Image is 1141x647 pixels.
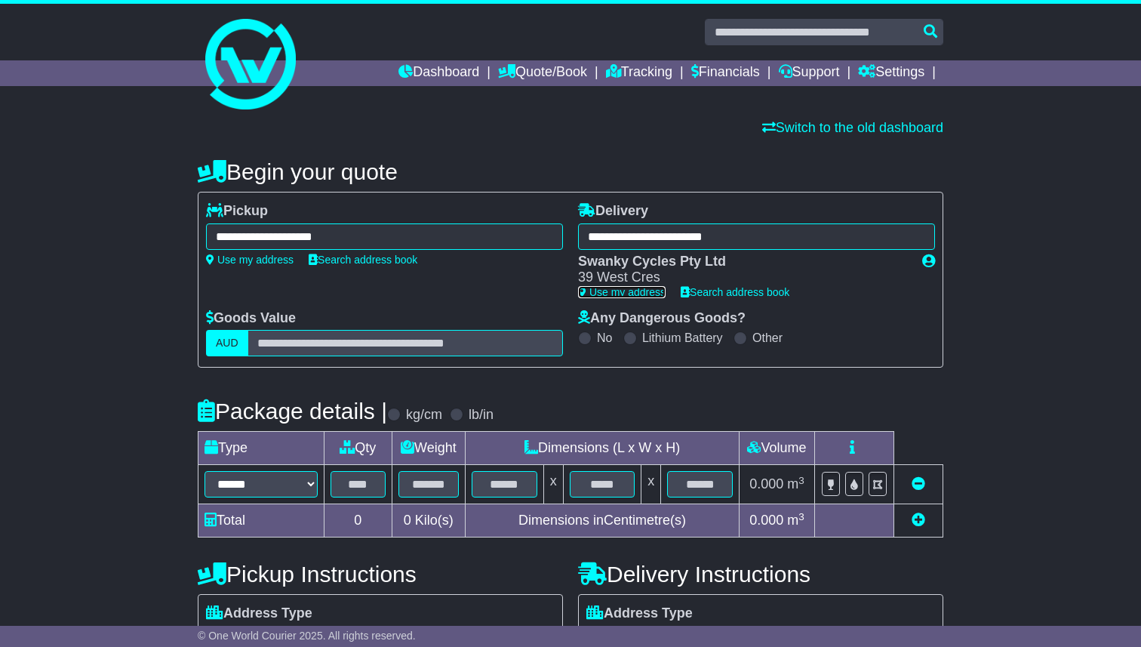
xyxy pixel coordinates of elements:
td: Total [198,504,324,538]
span: m [787,476,804,491]
a: Settings [858,60,924,86]
label: Goods Value [206,310,296,327]
sup: 3 [798,511,804,522]
sup: 3 [798,475,804,486]
label: Other [752,331,783,345]
h4: Package details | [198,399,387,424]
label: Lithium Battery [642,331,723,345]
a: Use my address [578,286,666,298]
a: Dashboard [398,60,479,86]
span: m [787,513,804,528]
td: x [641,465,661,504]
span: 0 [404,513,411,528]
span: 0.000 [749,476,783,491]
a: Financials [691,60,760,86]
label: lb/in [469,407,494,424]
a: Add new item [912,513,925,528]
label: kg/cm [406,407,442,424]
td: Weight [392,432,466,465]
label: Delivery [578,203,648,220]
a: Tracking [606,60,672,86]
label: Address Type [586,605,693,622]
div: 39 West Cres [578,270,907,286]
a: Quote/Book [498,60,587,86]
a: Search address book [309,254,417,266]
td: Kilo(s) [392,504,466,538]
label: Any Dangerous Goods? [578,310,746,327]
td: Qty [324,432,392,465]
a: Remove this item [912,476,925,491]
a: Search address book [681,286,789,298]
a: Switch to the old dashboard [762,120,943,135]
td: Dimensions (L x W x H) [466,432,740,465]
a: Use my address [206,254,294,266]
div: Swanky Cycles Pty Ltd [578,254,907,270]
td: 0 [324,504,392,538]
h4: Delivery Instructions [578,562,943,587]
a: Support [779,60,840,86]
td: Type [198,432,324,465]
span: 0.000 [749,513,783,528]
td: Dimensions in Centimetre(s) [466,504,740,538]
td: Volume [739,432,814,465]
label: AUD [206,330,248,356]
label: Address Type [206,605,312,622]
label: No [597,331,612,345]
td: x [543,465,563,504]
span: © One World Courier 2025. All rights reserved. [198,630,416,642]
h4: Begin your quote [198,159,943,184]
label: Pickup [206,203,268,220]
h4: Pickup Instructions [198,562,563,587]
